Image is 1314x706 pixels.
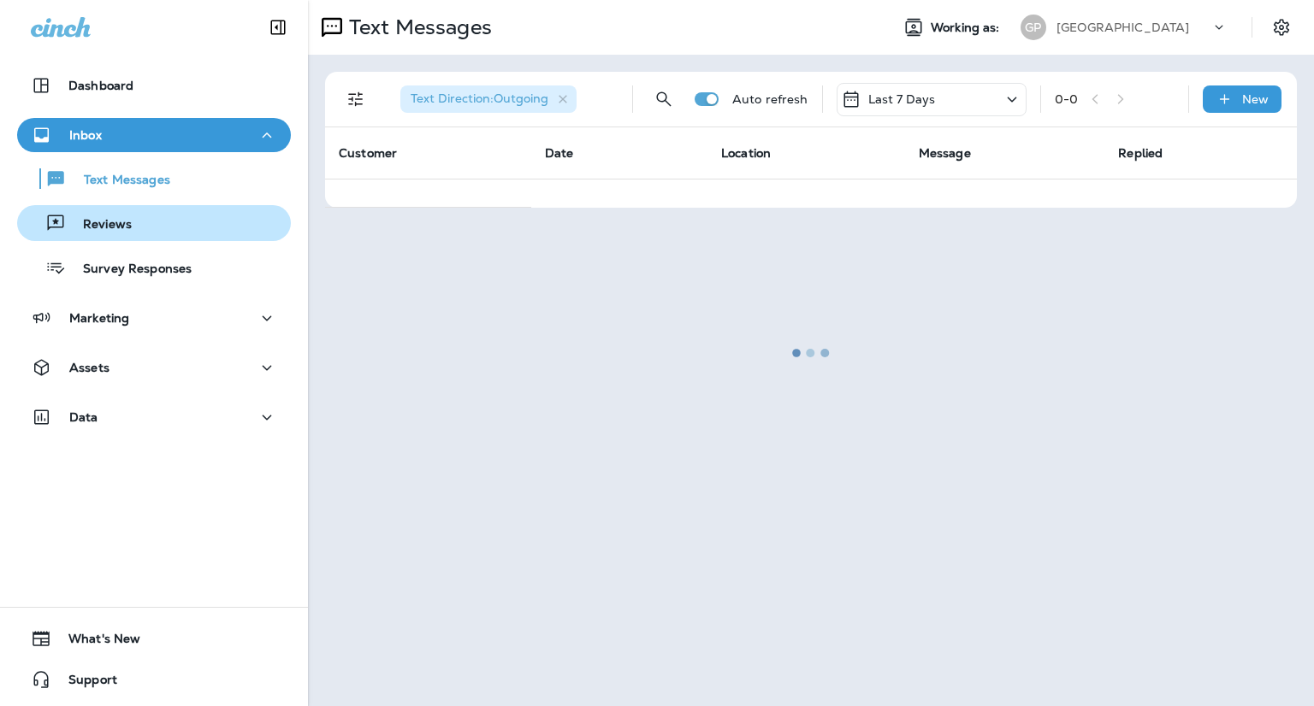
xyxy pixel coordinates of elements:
p: New [1242,92,1269,106]
button: What's New [17,621,291,656]
button: Inbox [17,118,291,152]
p: Dashboard [68,79,133,92]
p: Assets [69,361,109,374]
p: Survey Responses [66,262,192,278]
button: Data [17,400,291,434]
button: Support [17,662,291,697]
button: Assets [17,350,291,385]
p: Text Messages [67,173,170,189]
button: Collapse Sidebar [254,10,302,44]
button: Survey Responses [17,250,291,285]
span: Support [51,673,117,693]
p: Inbox [69,128,102,142]
button: Text Messages [17,161,291,197]
button: Reviews [17,205,291,241]
button: Marketing [17,301,291,335]
p: Reviews [66,217,132,233]
button: Dashboard [17,68,291,103]
p: Data [69,410,98,424]
span: What's New [51,632,140,652]
p: Marketing [69,311,129,325]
